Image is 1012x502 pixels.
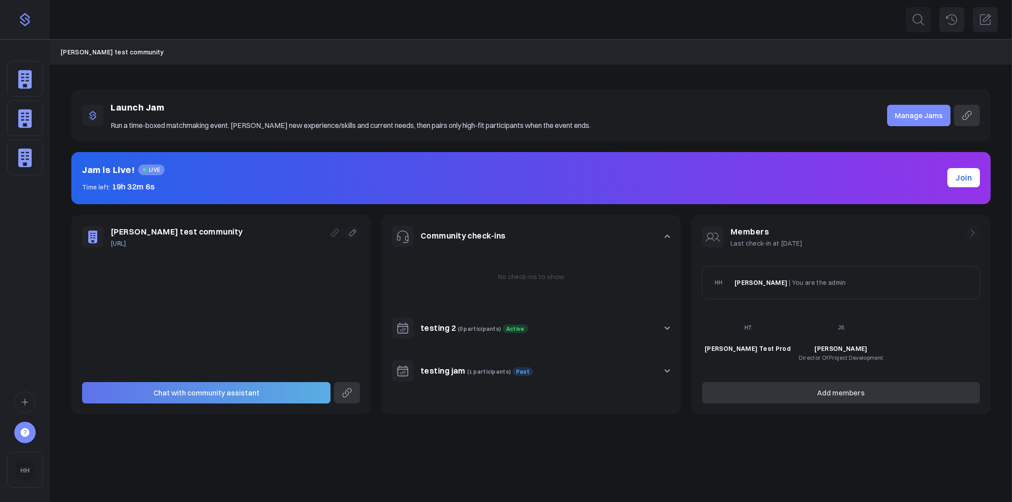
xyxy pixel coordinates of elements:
span: Time left: [82,183,111,191]
img: default_company-f8efef40e46bb5c9bec7e5250ec8e346ba998c542c8e948b41fbc52213a8e794.png [15,69,35,90]
button: testing 2 (0 participants) Active [381,307,681,350]
a: [PERSON_NAME] test community [61,47,164,57]
img: default_company-f8efef40e46bb5c9bec7e5250ec8e346ba998c542c8e948b41fbc52213a8e794.png [15,147,35,169]
p: Run a time-boxed matchmaking event. [PERSON_NAME] new experience/skills and current needs, then p... [111,120,591,131]
h1: [PERSON_NAME] test community [111,226,243,239]
span: (0 participants) [458,325,501,332]
span: | You are the admin [789,279,846,287]
span: [PERSON_NAME] Test Prod [705,345,791,353]
a: Join [947,168,980,187]
span: 19h 32m 6s [112,181,155,192]
button: Add members [702,382,980,403]
p: No check-ins to show [498,272,564,282]
span: [PERSON_NAME] [735,279,788,287]
span: (1 participants) [467,368,511,375]
img: HH [15,460,35,481]
img: JS [832,319,850,337]
h1: Members [731,226,802,239]
p: Launch Jam [111,100,591,115]
span: Past [512,367,533,376]
button: Chat with community assistant [82,382,330,403]
a: Community check-ins [421,230,506,241]
a: [URL] [111,239,200,248]
img: HT [739,319,757,337]
a: testing 2 [421,323,456,333]
img: HH [710,274,727,292]
p: Last check-in at [DATE] [731,239,802,248]
span: Director Of Project Development [799,354,883,361]
img: purple-logo-18f04229334c5639164ff563510a1dba46e1211543e89c7069427642f6c28bac.png [18,12,32,27]
span: [PERSON_NAME] [814,345,867,353]
a: testing jam [421,366,466,376]
h2: Jam is Live! [82,163,135,177]
img: default_company-f8efef40e46bb5c9bec7e5250ec8e346ba998c542c8e948b41fbc52213a8e794.png [15,108,35,129]
button: Community check-ins [381,215,681,258]
span: Active [503,325,528,333]
img: default_company-f8efef40e46bb5c9bec7e5250ec8e346ba998c542c8e948b41fbc52213a8e794.png [86,230,100,244]
a: Manage Jams [887,105,950,126]
span: LIVE [138,165,165,175]
nav: Breadcrumb [61,47,1001,57]
button: testing jam (1 participants) Past [381,350,681,392]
